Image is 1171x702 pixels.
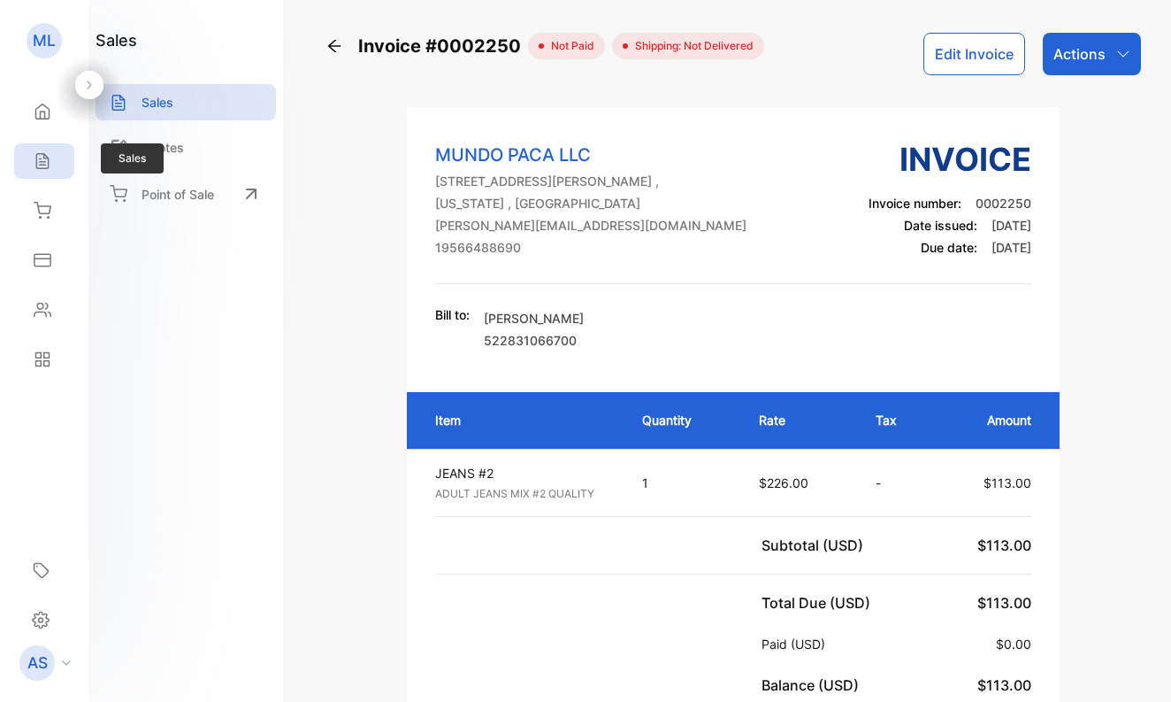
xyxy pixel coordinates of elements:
[869,135,1031,183] h3: Invoice
[642,474,723,492] p: 1
[484,331,584,350] p: 522831066700
[435,486,610,502] p: ADULT JEANS MIX #2 QUALITY
[923,33,1025,75] button: Edit Invoice
[977,536,1031,554] span: $113.00
[435,238,746,257] p: 19566488690
[876,474,918,492] p: -
[96,129,276,166] a: Quotes
[27,652,48,675] p: AS
[96,28,137,52] h1: sales
[762,592,877,613] p: Total Due (USD)
[435,305,470,324] p: Bill to:
[991,240,1031,255] span: [DATE]
[142,185,214,204] p: Point of Sale
[142,93,173,112] p: Sales
[101,143,164,174] span: Sales
[435,411,607,429] p: Item
[759,475,808,490] span: $226.00
[642,411,723,429] p: Quantity
[96,174,276,213] a: Point of Sale
[1043,33,1141,75] button: Actions
[976,196,1031,211] span: 0002250
[435,194,746,212] p: [US_STATE] , [GEOGRAPHIC_DATA]
[435,464,610,482] p: JEANS #2
[876,411,918,429] p: Tax
[142,138,184,157] p: Quotes
[358,33,528,59] span: Invoice #0002250
[33,29,56,52] p: ML
[484,309,584,328] p: [PERSON_NAME]
[953,411,1031,429] p: Amount
[904,218,977,233] span: Date issued:
[921,240,977,255] span: Due date:
[759,411,840,429] p: Rate
[762,535,870,556] p: Subtotal (USD)
[14,7,67,60] button: Open LiveChat chat widget
[96,84,276,120] a: Sales
[544,38,594,54] span: not paid
[435,172,746,190] p: [STREET_ADDRESS][PERSON_NAME] ,
[628,38,754,54] span: Shipping: Not Delivered
[977,676,1031,694] span: $113.00
[996,636,1031,652] span: $0.00
[762,635,832,653] p: Paid (USD)
[983,475,1031,490] span: $113.00
[991,218,1031,233] span: [DATE]
[1053,43,1106,65] p: Actions
[869,196,961,211] span: Invoice number:
[762,675,866,696] p: Balance (USD)
[435,142,746,168] p: MUNDO PACA LLC
[435,216,746,235] p: [PERSON_NAME][EMAIL_ADDRESS][DOMAIN_NAME]
[977,594,1031,612] span: $113.00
